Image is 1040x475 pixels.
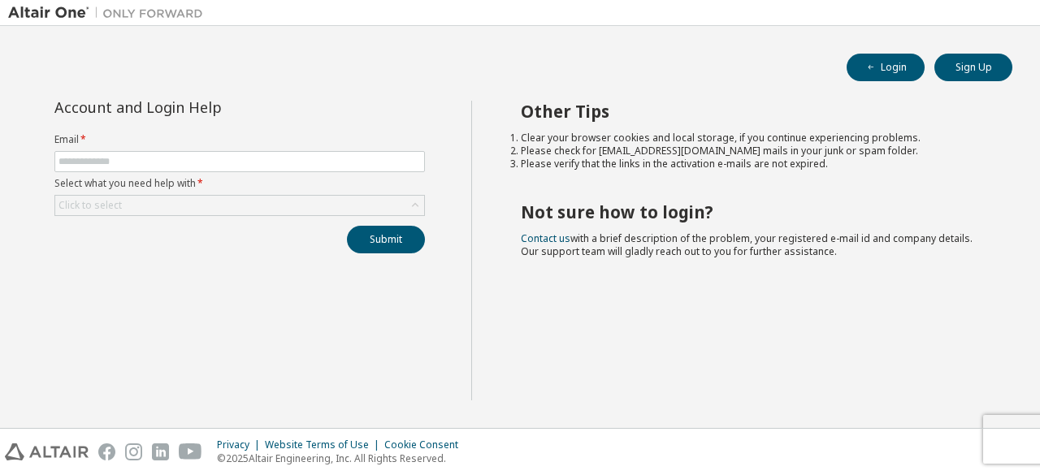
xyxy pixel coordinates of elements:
div: Privacy [217,438,265,451]
p: © 2025 Altair Engineering, Inc. All Rights Reserved. [217,451,468,465]
button: Submit [347,226,425,253]
h2: Other Tips [521,101,984,122]
li: Please check for [EMAIL_ADDRESS][DOMAIN_NAME] mails in your junk or spam folder. [521,145,984,158]
img: Altair One [8,5,211,21]
div: Account and Login Help [54,101,351,114]
h2: Not sure how to login? [521,201,984,222]
li: Clear your browser cookies and local storage, if you continue experiencing problems. [521,132,984,145]
label: Email [54,133,425,146]
button: Sign Up [934,54,1012,81]
label: Select what you need help with [54,177,425,190]
img: youtube.svg [179,443,202,460]
a: Contact us [521,231,570,245]
div: Click to select [55,196,424,215]
div: Cookie Consent [384,438,468,451]
button: Login [847,54,925,81]
div: Click to select [58,199,122,212]
div: Website Terms of Use [265,438,384,451]
img: linkedin.svg [152,443,169,460]
li: Please verify that the links in the activation e-mails are not expired. [521,158,984,171]
img: facebook.svg [98,443,115,460]
img: instagram.svg [125,443,142,460]
span: with a brief description of the problem, your registered e-mail id and company details. Our suppo... [521,231,973,258]
img: altair_logo.svg [5,443,89,460]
